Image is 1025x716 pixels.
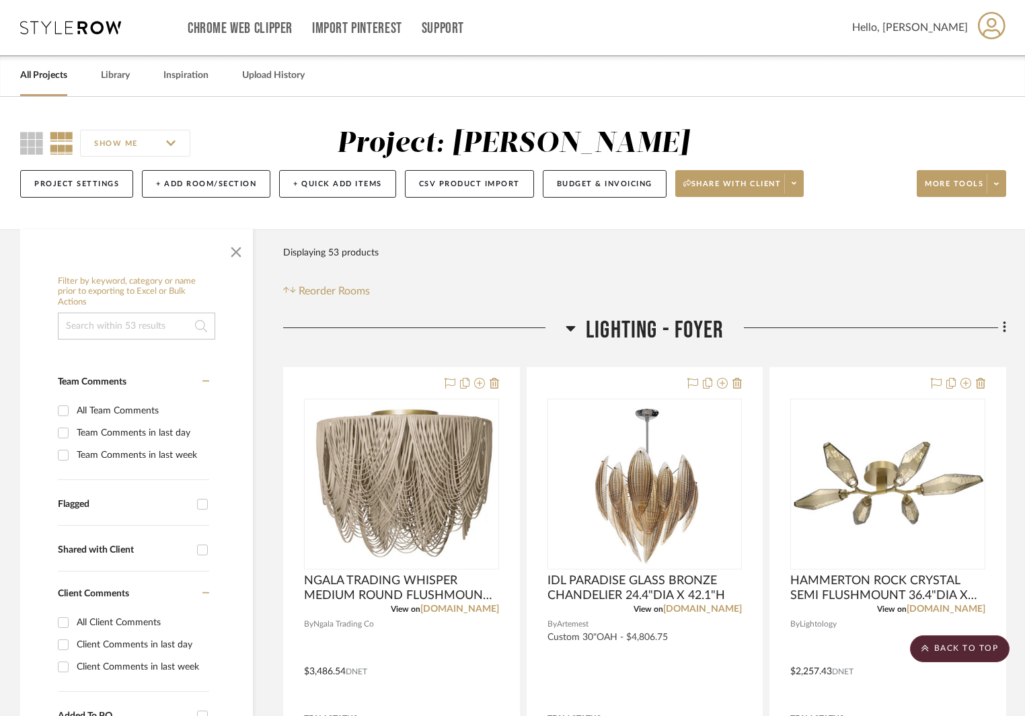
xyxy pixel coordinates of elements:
[312,23,402,34] a: Import Pinterest
[58,377,126,387] span: Team Comments
[20,67,67,85] a: All Projects
[422,23,464,34] a: Support
[852,19,968,36] span: Hello, [PERSON_NAME]
[337,130,689,158] div: Project: [PERSON_NAME]
[283,283,370,299] button: Reorder Rooms
[313,618,374,631] span: Ngala Trading Co
[675,170,804,197] button: Share with client
[683,179,782,199] span: Share with client
[557,618,589,631] span: Artemest
[304,618,313,631] span: By
[792,440,984,528] img: HAMMERTON ROCK CRYSTAL SEMI FLUSHMOUNT 36.4"DIA X 31.8”D X 6.3”H
[917,170,1006,197] button: More tools
[188,23,293,34] a: Chrome Web Clipper
[907,604,985,614] a: [DOMAIN_NAME]
[420,604,499,614] a: [DOMAIN_NAME]
[586,316,724,345] span: LIGHTING - FOYER
[584,400,705,568] img: IDL PARADISE GLASS BRONZE CHANDELIER 24.4"DIA X 42.1"H
[663,604,742,614] a: [DOMAIN_NAME]
[790,573,985,603] span: HAMMERTON ROCK CRYSTAL SEMI FLUSHMOUNT 36.4"DIA X 31.8”D X 6.3”H
[547,618,557,631] span: By
[391,605,420,613] span: View on
[223,236,250,263] button: Close
[299,283,370,299] span: Reorder Rooms
[242,67,305,85] a: Upload History
[58,589,129,598] span: Client Comments
[77,422,206,444] div: Team Comments in last day
[305,403,498,565] img: NGALA TRADING WHISPER MEDIUM ROUND FLUSHMOUNT CHANDELIER- CREAM STONE LEATHER 28"DIA X 24"H
[58,276,215,308] h6: Filter by keyword, category or name prior to exporting to Excel or Bulk Actions
[77,612,206,633] div: All Client Comments
[58,499,190,510] div: Flagged
[304,573,499,603] span: NGALA TRADING WHISPER MEDIUM ROUND FLUSHMOUNT CHANDELIER- CREAM STONE LEATHER 28"DIA X 24"H
[142,170,270,198] button: + Add Room/Section
[547,573,743,603] span: IDL PARADISE GLASS BRONZE CHANDELIER 24.4"DIA X 42.1"H
[77,634,206,655] div: Client Comments in last day
[877,605,907,613] span: View on
[279,170,396,198] button: + Quick Add Items
[283,239,379,266] div: Displaying 53 products
[543,170,667,198] button: Budget & Invoicing
[925,179,983,199] span: More tools
[790,618,800,631] span: By
[910,635,1010,662] scroll-to-top-button: BACK TO TOP
[58,313,215,340] input: Search within 53 results
[58,545,190,556] div: Shared with Client
[101,67,130,85] a: Library
[634,605,663,613] span: View on
[405,170,534,198] button: CSV Product Import
[77,400,206,422] div: All Team Comments
[77,656,206,678] div: Client Comments in last week
[20,170,133,198] button: Project Settings
[800,618,837,631] span: Lightology
[77,444,206,466] div: Team Comments in last week
[163,67,208,85] a: Inspiration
